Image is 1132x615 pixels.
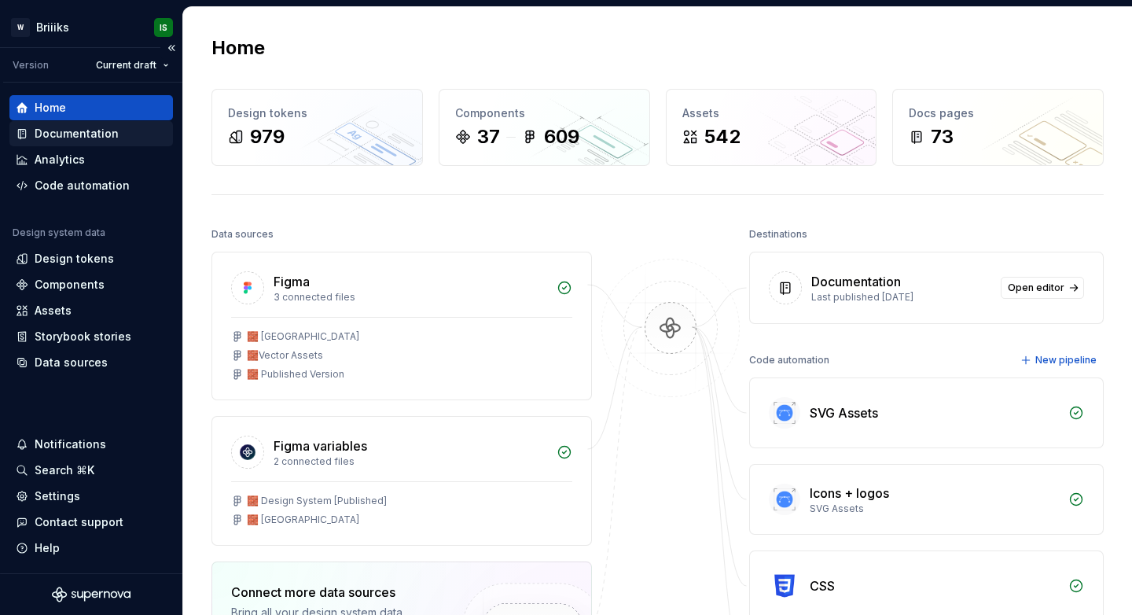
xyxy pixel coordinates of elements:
[9,324,173,349] a: Storybook stories
[35,126,119,142] div: Documentation
[749,349,829,371] div: Code automation
[1016,349,1104,371] button: New pipeline
[35,100,66,116] div: Home
[247,349,323,362] div: 🧱Vector Assets
[9,510,173,535] button: Contact support
[35,436,106,452] div: Notifications
[704,124,741,149] div: 542
[35,178,130,193] div: Code automation
[810,503,1059,515] div: SVG Assets
[810,403,878,422] div: SVG Assets
[274,291,547,304] div: 3 connected files
[247,514,359,526] div: 🧱 [GEOGRAPHIC_DATA]
[35,303,72,319] div: Assets
[9,458,173,483] button: Search ⌘K
[892,89,1104,166] a: Docs pages73
[211,89,423,166] a: Design tokens979
[250,124,285,149] div: 979
[810,576,835,595] div: CSS
[160,37,182,59] button: Collapse sidebar
[9,536,173,561] button: Help
[749,223,807,245] div: Destinations
[455,105,634,121] div: Components
[909,105,1087,121] div: Docs pages
[811,272,901,291] div: Documentation
[666,89,877,166] a: Assets542
[13,59,49,72] div: Version
[9,272,173,297] a: Components
[9,147,173,172] a: Analytics
[931,124,954,149] div: 73
[35,152,85,168] div: Analytics
[247,330,359,343] div: 🧱 [GEOGRAPHIC_DATA]
[9,121,173,146] a: Documentation
[1001,277,1084,299] a: Open editor
[89,54,176,76] button: Current draft
[274,272,310,291] div: Figma
[247,368,344,381] div: 🧱 Published Version
[160,21,167,34] div: IS
[544,124,579,149] div: 609
[9,350,173,375] a: Data sources
[35,462,94,478] div: Search ⌘K
[36,20,69,35] div: Briiiks
[439,89,650,166] a: Components37609
[231,583,436,602] div: Connect more data sources
[52,587,130,602] svg: Supernova Logo
[3,10,179,44] button: WBriiiksIS
[96,59,156,72] span: Current draft
[35,329,131,344] div: Storybook stories
[274,455,547,468] div: 2 connected files
[211,35,265,61] h2: Home
[211,252,592,400] a: Figma3 connected files🧱 [GEOGRAPHIC_DATA]🧱Vector Assets🧱 Published Version
[1035,354,1097,366] span: New pipeline
[811,291,991,304] div: Last published [DATE]
[13,226,105,239] div: Design system data
[9,173,173,198] a: Code automation
[1008,282,1064,294] span: Open editor
[274,436,367,455] div: Figma variables
[9,246,173,271] a: Design tokens
[35,355,108,370] div: Data sources
[247,495,387,507] div: 🧱 Design System [Published]
[9,298,173,323] a: Assets
[35,514,123,530] div: Contact support
[211,223,274,245] div: Data sources
[682,105,861,121] div: Assets
[9,432,173,457] button: Notifications
[11,18,30,37] div: W
[228,105,406,121] div: Design tokens
[35,540,60,556] div: Help
[9,95,173,120] a: Home
[9,484,173,509] a: Settings
[211,416,592,546] a: Figma variables2 connected files🧱 Design System [Published]🧱 [GEOGRAPHIC_DATA]
[35,251,114,267] div: Design tokens
[35,277,105,293] div: Components
[35,488,80,504] div: Settings
[477,124,500,149] div: 37
[810,484,889,503] div: Icons + logos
